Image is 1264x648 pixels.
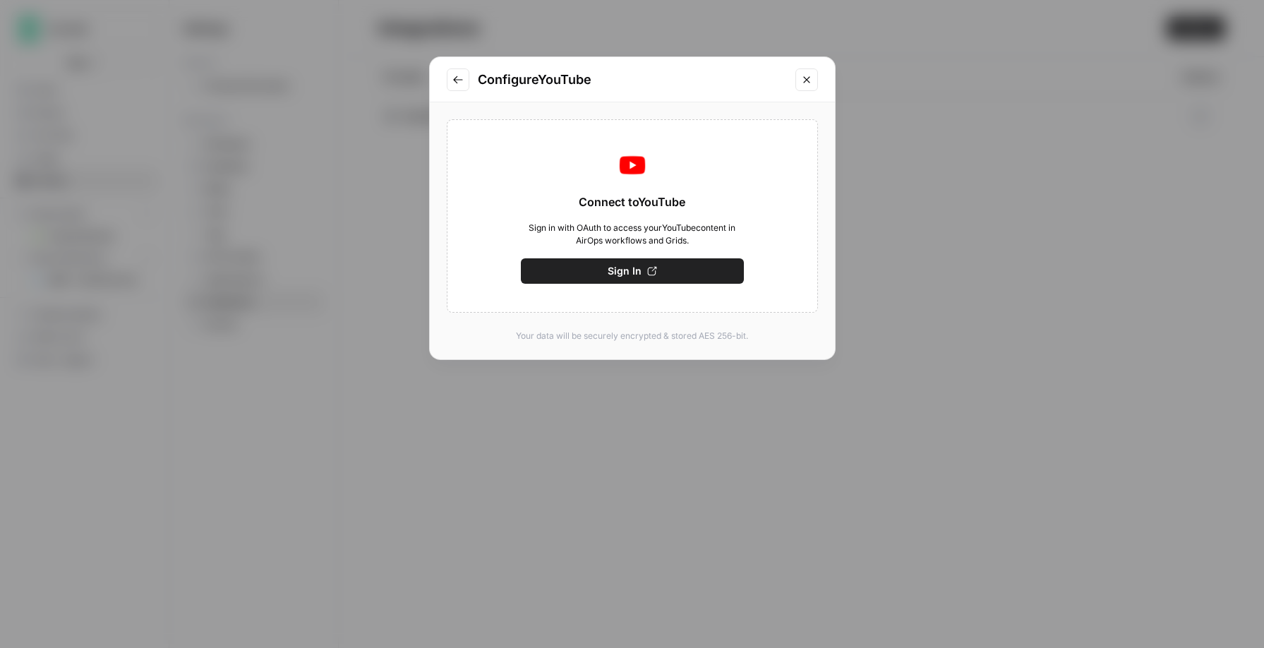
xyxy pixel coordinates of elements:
span: Sign In [608,264,642,278]
img: YouTube [615,148,649,182]
button: Close modal [795,68,818,91]
span: Sign in with OAuth to access your YouTube content in AirOps workflows and Grids. [521,222,744,247]
button: Go to previous step [447,68,469,91]
p: Your data will be securely encrypted & stored AES 256-bit. [447,330,818,342]
span: Connect to YouTube [579,193,685,210]
h2: Configure YouTube [478,70,787,90]
button: Sign In [521,258,744,284]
